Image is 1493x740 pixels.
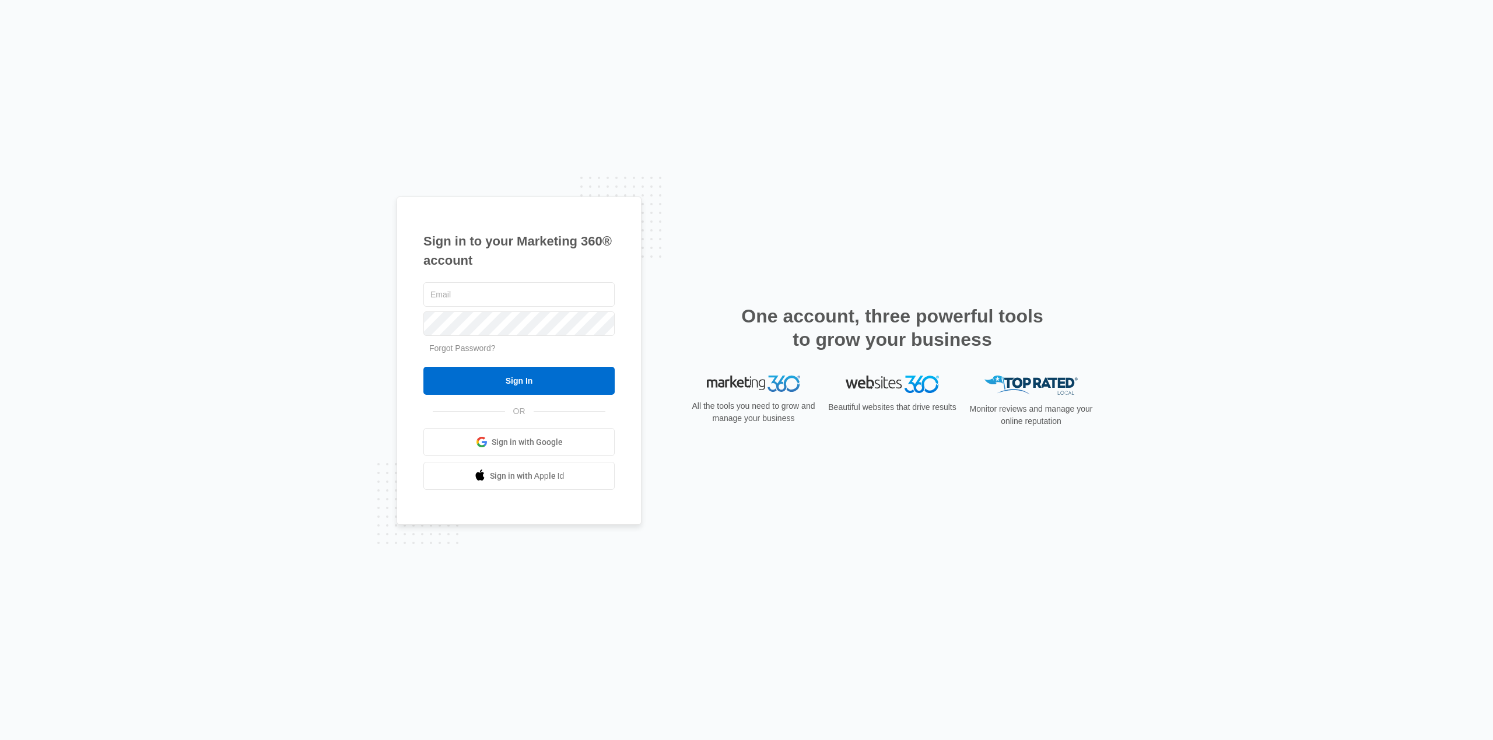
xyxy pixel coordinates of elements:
[707,376,800,392] img: Marketing 360
[846,376,939,392] img: Websites 360
[505,405,534,418] span: OR
[492,436,563,448] span: Sign in with Google
[490,470,565,482] span: Sign in with Apple Id
[429,343,496,353] a: Forgot Password?
[984,376,1078,395] img: Top Rated Local
[423,232,615,270] h1: Sign in to your Marketing 360® account
[423,428,615,456] a: Sign in with Google
[827,401,958,413] p: Beautiful websites that drive results
[966,403,1096,427] p: Monitor reviews and manage your online reputation
[423,282,615,307] input: Email
[738,304,1047,351] h2: One account, three powerful tools to grow your business
[688,400,819,425] p: All the tools you need to grow and manage your business
[423,367,615,395] input: Sign In
[423,462,615,490] a: Sign in with Apple Id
